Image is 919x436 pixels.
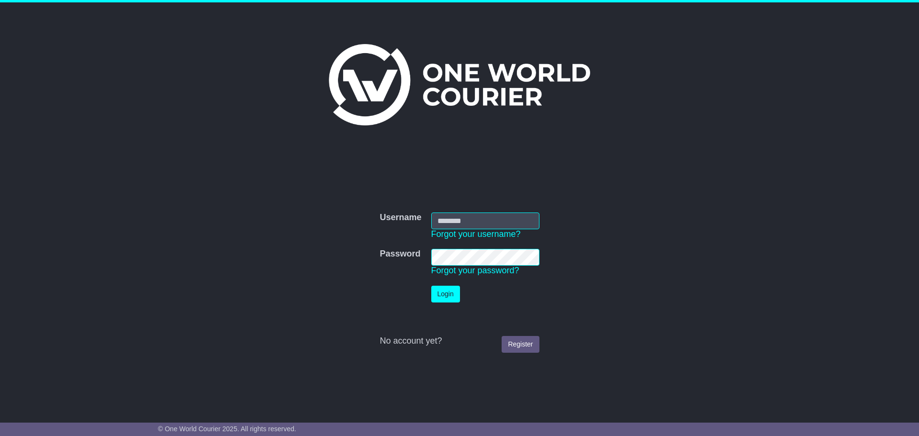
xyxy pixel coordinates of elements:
div: No account yet? [380,336,539,347]
a: Register [502,336,539,353]
img: One World [329,44,590,125]
a: Forgot your password? [431,266,519,275]
label: Username [380,212,421,223]
a: Forgot your username? [431,229,521,239]
span: © One World Courier 2025. All rights reserved. [158,425,296,433]
label: Password [380,249,420,259]
button: Login [431,286,460,302]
